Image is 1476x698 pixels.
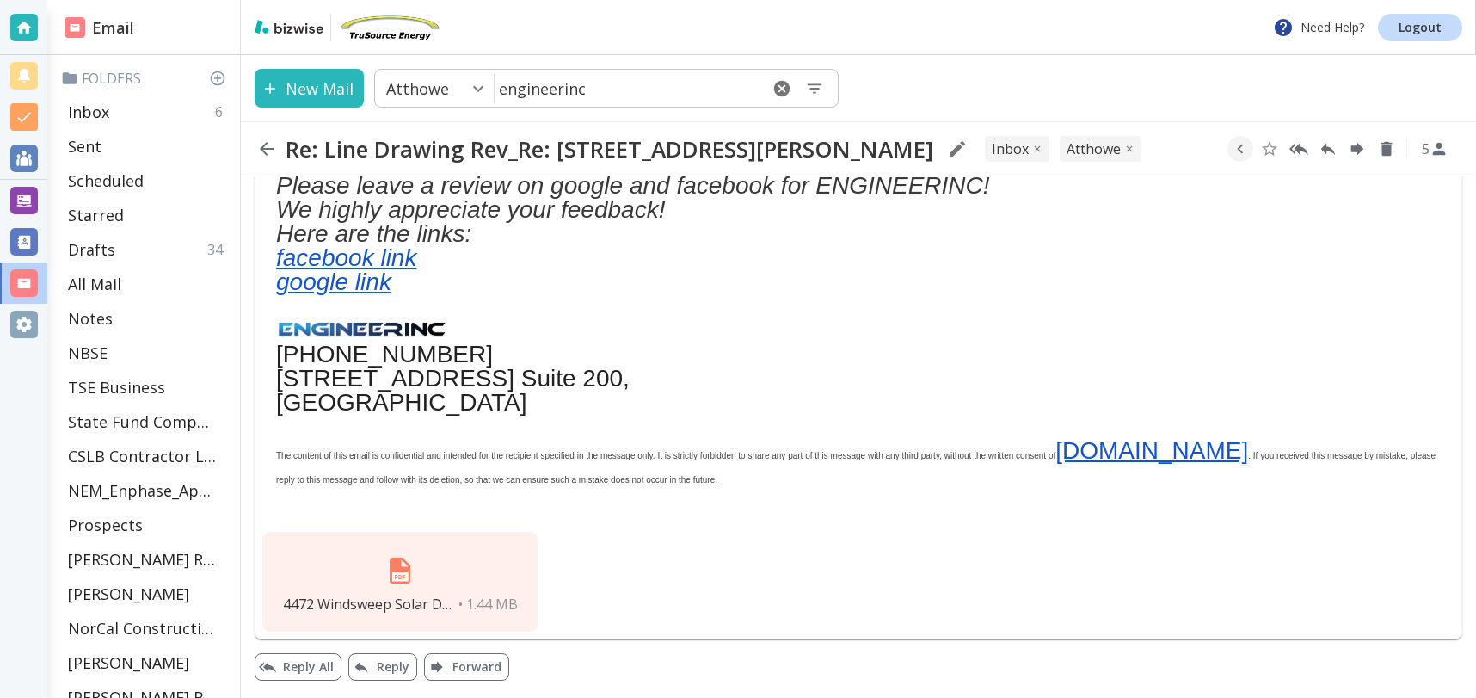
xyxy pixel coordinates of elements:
[61,370,233,405] div: TSE Business
[255,20,323,34] img: bizwise
[61,405,233,439] div: State Fund Compensation
[68,652,189,673] p: [PERSON_NAME]
[68,308,113,329] p: Notes
[458,595,518,614] span: • 1.44 MB
[61,95,233,129] div: Inbox6
[1422,139,1430,158] p: 5
[1378,14,1462,41] a: Logout
[255,69,364,108] button: New Mail
[1067,139,1121,158] p: Atthowe
[1399,22,1442,34] p: Logout
[68,205,124,225] p: Starred
[992,139,1029,158] p: INBOX
[68,274,121,294] p: All Mail
[1315,136,1341,162] button: Reply
[255,653,341,681] button: Reply All
[1374,136,1399,162] button: Delete
[61,439,233,473] div: CSLB Contractor License
[68,343,108,363] p: NBSE
[68,411,216,432] p: State Fund Compensation
[68,102,109,122] p: Inbox
[61,542,233,577] div: [PERSON_NAME] Residence
[1344,136,1370,162] button: Forward
[61,198,233,232] div: Starred
[495,71,759,106] input: Search
[65,17,85,38] img: DashboardSidebarEmail.svg
[68,584,189,604] p: [PERSON_NAME]
[1414,128,1455,170] button: See Participants
[68,377,165,398] p: TSE Business
[65,16,134,40] h2: Email
[68,136,101,157] p: Sent
[61,164,233,198] div: Scheduled
[68,446,216,466] p: CSLB Contractor License
[1273,17,1364,38] p: Need Help?
[386,78,449,99] p: Atthowe
[286,135,933,163] h2: Re: Line Drawing Rev_Re: [STREET_ADDRESS][PERSON_NAME]
[61,577,233,611] div: [PERSON_NAME]
[61,267,233,301] div: All Mail
[61,473,233,508] div: NEM_Enphase_Applications
[61,69,233,88] p: Folders
[283,595,455,614] span: 4472 Windsweep Solar Drawings.pdf
[61,508,233,542] div: Prospects
[424,653,509,681] button: Forward
[338,14,441,41] img: TruSource Energy, Inc.
[61,232,233,267] div: Drafts34
[68,170,144,191] p: Scheduled
[68,239,115,260] p: Drafts
[61,301,233,336] div: Notes
[61,336,233,370] div: NBSE
[207,240,230,259] p: 34
[61,129,233,164] div: Sent
[215,102,230,121] p: 6
[61,611,233,645] div: NorCal Construction
[68,618,216,639] p: NorCal Construction
[68,549,216,570] p: [PERSON_NAME] Residence
[68,515,143,535] p: Prospects
[348,653,417,681] button: Reply
[1286,136,1312,162] button: Reply All
[68,480,216,501] p: NEM_Enphase_Applications
[61,645,233,680] div: [PERSON_NAME]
